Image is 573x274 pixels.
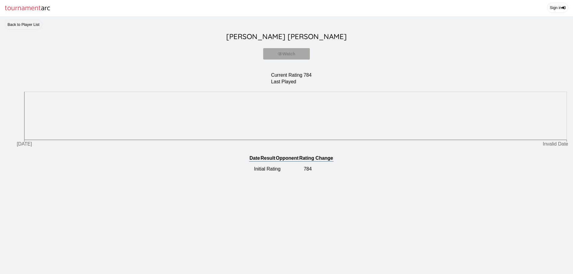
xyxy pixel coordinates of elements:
[41,2,50,14] span: arc
[271,72,303,78] td: Current Rating
[249,162,299,177] td: Initial Rating
[271,79,303,85] td: Last Played
[299,162,321,177] td: 784
[547,3,568,13] a: Sign in
[5,2,50,14] a: tournamentarc
[249,155,260,162] th: Date
[303,72,312,78] td: 784
[543,142,568,147] tspan: Invalid Date
[263,48,310,60] button: Watch
[5,29,568,43] h2: [PERSON_NAME] [PERSON_NAME]
[5,20,42,29] a: Back to Player List
[260,155,276,162] th: Result
[299,155,334,162] th: Rating Change
[5,2,41,14] span: tournament
[17,142,32,147] tspan: [DATE]
[276,155,299,162] th: Opponent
